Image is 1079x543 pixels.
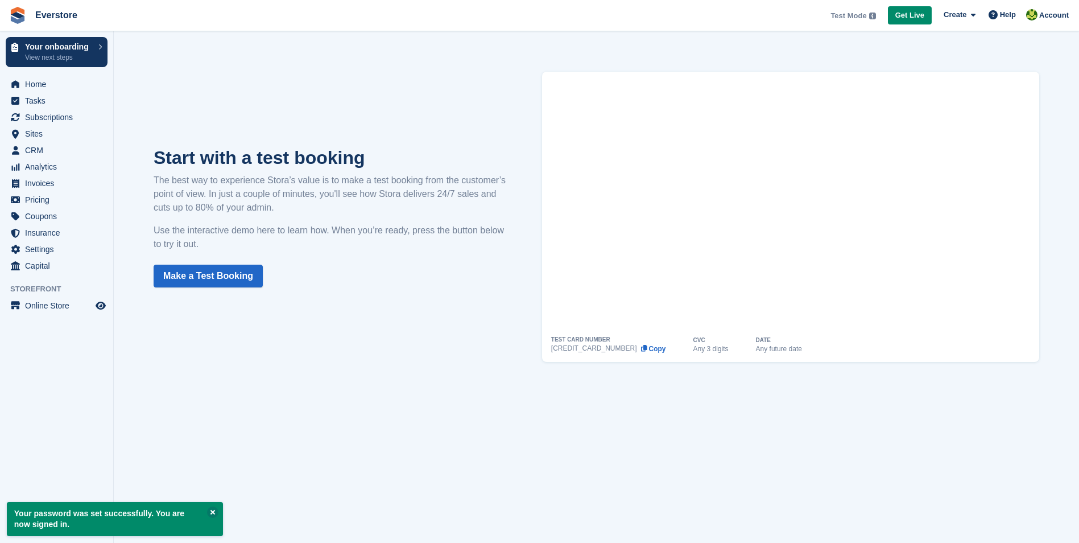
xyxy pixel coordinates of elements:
[6,159,108,175] a: menu
[693,345,728,352] div: Any 3 digits
[6,175,108,191] a: menu
[869,13,876,19] img: icon-info-grey-7440780725fd019a000dd9b08b2336e03edf1995a4989e88bcd33f0948082b44.svg
[154,147,365,168] strong: Start with a test booking
[25,298,93,314] span: Online Store
[888,6,932,25] a: Get Live
[693,338,705,343] div: CVC
[6,37,108,67] a: Your onboarding View next steps
[154,265,263,287] a: Make a Test Booking
[756,345,802,352] div: Any future date
[6,93,108,109] a: menu
[551,345,637,352] div: [CREDIT_CARD_NUMBER]
[25,142,93,158] span: CRM
[25,208,93,224] span: Coupons
[1026,9,1037,20] img: Will Dodgson
[25,43,93,51] p: Your onboarding
[9,7,26,24] img: stora-icon-8386f47178a22dfd0bd8f6a31ec36ba5ce8667c1dd55bd0f319d3a0aa187defe.svg
[25,52,93,63] p: View next steps
[25,159,93,175] span: Analytics
[944,9,966,20] span: Create
[94,299,108,312] a: Preview store
[1000,9,1016,20] span: Help
[6,142,108,158] a: menu
[6,126,108,142] a: menu
[25,175,93,191] span: Invoices
[1039,10,1069,21] span: Account
[154,224,508,251] p: Use the interactive demo here to learn how. When you’re ready, press the button below to try it out.
[6,258,108,274] a: menu
[154,174,508,215] p: The best way to experience Stora’s value is to make a test booking from the customer’s point of v...
[756,338,771,343] div: DATE
[25,109,93,125] span: Subscriptions
[6,192,108,208] a: menu
[551,337,610,343] div: TEST CARD NUMBER
[6,241,108,257] a: menu
[895,10,924,21] span: Get Live
[25,241,93,257] span: Settings
[640,345,665,353] button: Copy
[6,298,108,314] a: menu
[25,126,93,142] span: Sites
[25,192,93,208] span: Pricing
[6,76,108,92] a: menu
[6,225,108,241] a: menu
[25,76,93,92] span: Home
[31,6,82,24] a: Everstore
[25,225,93,241] span: Insurance
[7,502,223,536] p: Your password was set successfully. You are now signed in.
[6,208,108,224] a: menu
[25,258,93,274] span: Capital
[830,10,866,22] span: Test Mode
[25,93,93,109] span: Tasks
[10,283,113,295] span: Storefront
[6,109,108,125] a: menu
[551,72,1030,337] iframe: How to Place a Test Booking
